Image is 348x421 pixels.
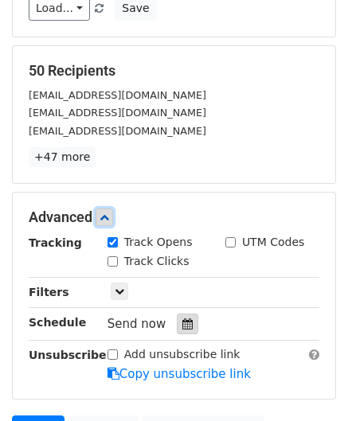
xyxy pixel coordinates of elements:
label: Add unsubscribe link [124,346,240,363]
small: [EMAIL_ADDRESS][DOMAIN_NAME] [29,89,206,101]
span: Send now [108,317,166,331]
iframe: Chat Widget [268,345,348,421]
strong: Filters [29,286,69,298]
strong: Schedule [29,316,86,329]
small: [EMAIL_ADDRESS][DOMAIN_NAME] [29,125,206,137]
a: Copy unsubscribe link [108,367,251,381]
label: Track Opens [124,234,193,251]
small: [EMAIL_ADDRESS][DOMAIN_NAME] [29,107,206,119]
h5: 50 Recipients [29,62,319,80]
strong: Unsubscribe [29,349,107,361]
strong: Tracking [29,236,82,249]
label: Track Clicks [124,253,190,270]
a: +47 more [29,147,96,167]
label: UTM Codes [242,234,304,251]
h5: Advanced [29,209,319,226]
